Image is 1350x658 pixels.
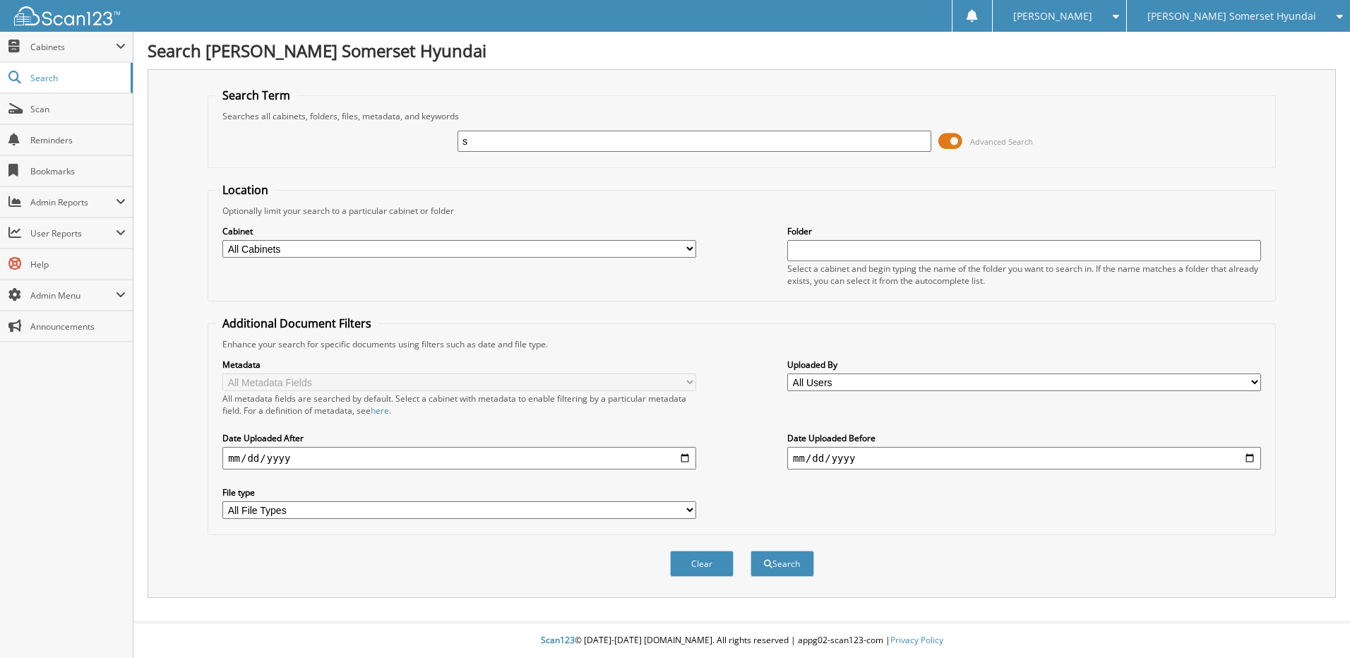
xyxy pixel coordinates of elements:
span: [PERSON_NAME] [1013,12,1092,20]
span: Advanced Search [970,136,1033,147]
h1: Search [PERSON_NAME] Somerset Hyundai [148,39,1336,62]
button: Search [751,551,814,577]
div: © [DATE]-[DATE] [DOMAIN_NAME]. All rights reserved | appg02-scan123-com | [133,623,1350,658]
div: Select a cabinet and begin typing the name of the folder you want to search in. If the name match... [787,263,1261,287]
span: Reminders [30,134,126,146]
a: here [371,405,389,417]
span: User Reports [30,227,116,239]
label: Date Uploaded Before [787,432,1261,444]
img: scan123-logo-white.svg [14,6,120,25]
label: File type [222,486,696,498]
span: Admin Menu [30,289,116,301]
label: Uploaded By [787,359,1261,371]
span: [PERSON_NAME] Somerset Hyundai [1147,12,1316,20]
span: Scan123 [541,634,575,646]
span: Search [30,72,124,84]
span: Admin Reports [30,196,116,208]
legend: Search Term [215,88,297,103]
label: Metadata [222,359,696,371]
button: Clear [670,551,734,577]
span: Bookmarks [30,165,126,177]
label: Cabinet [222,225,696,237]
label: Folder [787,225,1261,237]
div: Searches all cabinets, folders, files, metadata, and keywords [215,110,1268,122]
input: end [787,447,1261,469]
input: start [222,447,696,469]
label: Date Uploaded After [222,432,696,444]
div: All metadata fields are searched by default. Select a cabinet with metadata to enable filtering b... [222,393,696,417]
legend: Location [215,182,275,198]
div: Enhance your search for specific documents using filters such as date and file type. [215,338,1268,350]
span: Cabinets [30,41,116,53]
a: Privacy Policy [890,634,943,646]
span: Help [30,258,126,270]
span: Scan [30,103,126,115]
div: Optionally limit your search to a particular cabinet or folder [215,205,1268,217]
span: Announcements [30,321,126,333]
legend: Additional Document Filters [215,316,378,331]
